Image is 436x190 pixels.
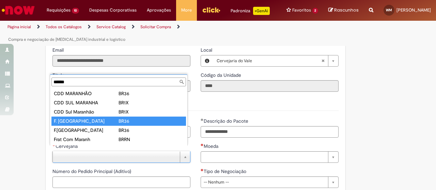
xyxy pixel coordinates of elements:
[119,118,184,124] div: BR36
[54,90,119,97] div: CDD MARANHÃO
[54,127,119,134] div: F.[GEOGRAPHIC_DATA]
[119,99,184,106] div: BR1X
[119,127,184,134] div: BR36
[119,90,184,97] div: BR36
[54,108,119,115] div: CDD Sul Maranhão
[54,136,119,143] div: Frat Com Maranh
[50,88,187,145] ul: Cervejaria
[54,99,119,106] div: CDD SUL MARANHA
[54,118,119,124] div: F. [GEOGRAPHIC_DATA]
[119,136,184,143] div: BRRN
[119,108,184,115] div: BR1X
